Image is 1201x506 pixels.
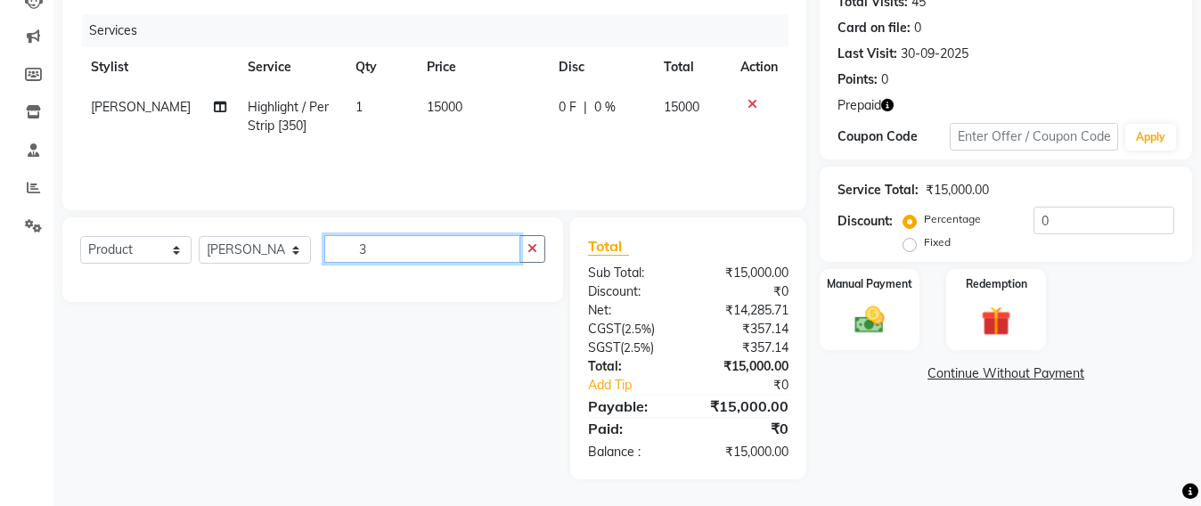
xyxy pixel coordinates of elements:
th: Qty [345,47,416,87]
div: Sub Total: [575,264,689,282]
div: Services [82,14,802,47]
div: ₹15,000.00 [926,181,989,200]
div: 0 [881,70,888,89]
button: Apply [1125,124,1176,151]
span: 0 F [559,98,576,117]
span: 15000 [427,99,462,115]
a: Add Tip [575,376,707,395]
div: Last Visit: [837,45,897,63]
label: Redemption [966,276,1027,292]
th: Total [653,47,730,87]
a: Continue Without Payment [823,364,1189,383]
div: 30-09-2025 [901,45,968,63]
div: ₹14,285.71 [689,301,803,320]
div: Points: [837,70,878,89]
div: Coupon Code [837,127,950,146]
input: Enter Offer / Coupon Code [950,123,1118,151]
input: Search or Scan [324,235,520,263]
div: ₹357.14 [689,339,803,357]
span: | [584,98,587,117]
div: Card on file: [837,19,911,37]
div: ₹357.14 [689,320,803,339]
label: Manual Payment [827,276,912,292]
div: 0 [914,19,921,37]
span: 1 [355,99,363,115]
th: Disc [548,47,652,87]
div: Payable: [575,396,689,417]
th: Action [730,47,788,87]
div: Net: [575,301,689,320]
span: Prepaid [837,96,881,115]
div: Total: [575,357,689,376]
div: ₹15,000.00 [689,264,803,282]
span: CGST [588,321,621,337]
span: 2.5% [624,340,650,355]
div: ( ) [575,320,689,339]
div: ₹0 [689,418,803,439]
label: Percentage [924,211,981,227]
th: Stylist [80,47,237,87]
span: [PERSON_NAME] [91,99,191,115]
span: 0 % [594,98,616,117]
span: Total [588,237,629,256]
span: 2.5% [625,322,651,336]
img: _cash.svg [846,303,894,337]
div: Balance : [575,443,689,461]
div: Paid: [575,418,689,439]
div: ₹15,000.00 [689,443,803,461]
th: Price [416,47,549,87]
span: SGST [588,339,620,355]
th: Service [237,47,345,87]
span: 15000 [664,99,699,115]
label: Fixed [924,234,951,250]
div: Discount: [575,282,689,301]
img: _gift.svg [972,303,1020,339]
div: ₹15,000.00 [689,357,803,376]
div: ₹15,000.00 [689,396,803,417]
span: Highlight / Per Strip [350] [248,99,329,134]
div: ₹0 [689,282,803,301]
div: ( ) [575,339,689,357]
div: Service Total: [837,181,919,200]
div: ₹0 [707,376,802,395]
div: Discount: [837,212,893,231]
